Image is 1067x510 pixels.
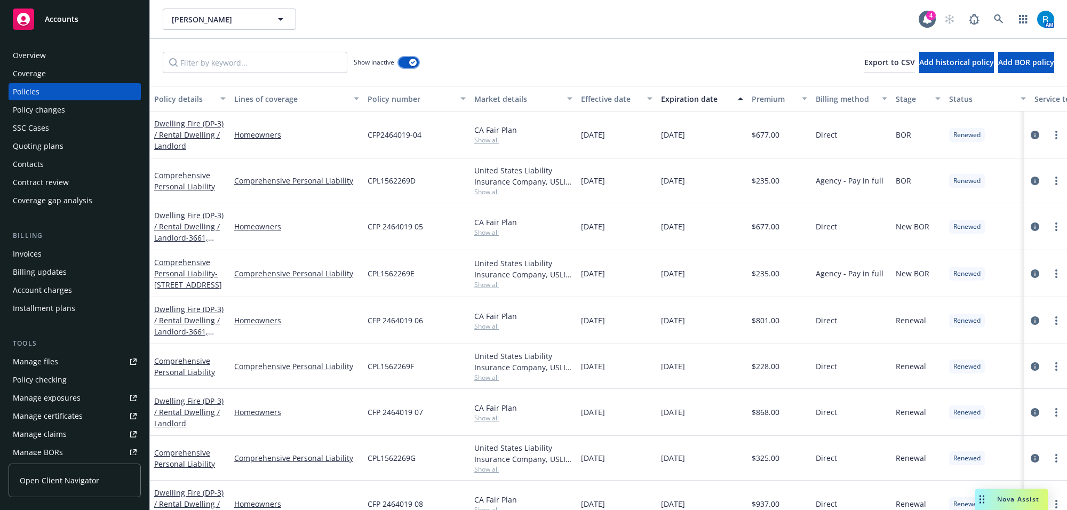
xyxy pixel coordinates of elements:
[154,396,224,428] a: Dwelling Fire (DP-3) / Rental Dwelling / Landlord
[896,452,926,464] span: Renewal
[953,316,981,325] span: Renewed
[45,15,78,23] span: Accounts
[577,86,657,111] button: Effective date
[154,326,222,348] span: - 3661,[STREET_ADDRESS]
[9,408,141,425] a: Manage certificates
[998,52,1054,73] button: Add BOR policy
[864,52,915,73] button: Export to CSV
[998,57,1054,67] span: Add BOR policy
[9,426,141,443] a: Manage claims
[661,498,685,509] span: [DATE]
[9,101,141,118] a: Policy changes
[661,407,685,418] span: [DATE]
[474,402,572,413] div: CA Fair Plan
[939,9,960,30] a: Start snowing
[661,93,731,105] div: Expiration date
[1050,314,1063,327] a: more
[154,170,215,192] a: Comprehensive Personal Liability
[474,310,572,322] div: CA Fair Plan
[20,475,99,486] span: Open Client Navigator
[13,47,46,64] div: Overview
[13,371,67,388] div: Policy checking
[13,156,44,173] div: Contacts
[953,176,981,186] span: Renewed
[752,175,779,186] span: $235.00
[9,353,141,370] a: Manage files
[9,192,141,209] a: Coverage gap analysis
[474,124,572,136] div: CA Fair Plan
[13,408,83,425] div: Manage certificates
[661,175,685,186] span: [DATE]
[474,442,572,465] div: United States Liability Insurance Company, USLI, [PERSON_NAME] & [PERSON_NAME], Inc.
[368,315,423,326] span: CFP 2464019 06
[896,498,926,509] span: Renewal
[581,315,605,326] span: [DATE]
[368,498,423,509] span: CFP 2464019 08
[657,86,747,111] button: Expiration date
[953,222,981,232] span: Renewed
[9,156,141,173] a: Contacts
[661,129,685,140] span: [DATE]
[581,407,605,418] span: [DATE]
[581,175,605,186] span: [DATE]
[234,498,359,509] a: Homeowners
[816,175,883,186] span: Agency - Pay in full
[1029,452,1041,465] a: circleInformation
[154,304,224,348] a: Dwelling Fire (DP-3) / Rental Dwelling / Landlord
[163,52,347,73] input: Filter by keyword...
[230,86,363,111] button: Lines of coverage
[581,129,605,140] span: [DATE]
[474,350,572,373] div: United States Liability Insurance Company, USLI, [PERSON_NAME] & [PERSON_NAME], Inc.
[474,165,572,187] div: United States Liability Insurance Company, USLI, [PERSON_NAME] & [PERSON_NAME], Inc.
[1029,406,1041,419] a: circleInformation
[816,93,875,105] div: Billing method
[234,221,359,232] a: Homeowners
[474,413,572,423] span: Show all
[896,361,926,372] span: Renewal
[747,86,811,111] button: Premium
[9,389,141,407] a: Manage exposures
[234,407,359,418] a: Homeowners
[13,174,69,191] div: Contract review
[896,129,911,140] span: BOR
[9,119,141,137] a: SSC Cases
[163,9,296,30] button: [PERSON_NAME]
[926,11,936,20] div: 4
[368,452,416,464] span: CPL1562269G
[474,494,572,505] div: CA Fair Plan
[1029,267,1041,280] a: circleInformation
[13,101,65,118] div: Policy changes
[154,210,224,254] a: Dwelling Fire (DP-3) / Rental Dwelling / Landlord
[9,47,141,64] a: Overview
[752,407,779,418] span: $868.00
[953,408,981,417] span: Renewed
[13,138,63,155] div: Quoting plans
[9,371,141,388] a: Policy checking
[816,315,837,326] span: Direct
[474,217,572,228] div: CA Fair Plan
[896,175,911,186] span: BOR
[953,453,981,463] span: Renewed
[752,268,779,279] span: $235.00
[896,221,929,232] span: New BOR
[368,268,415,279] span: CPL1562269E
[234,93,347,105] div: Lines of coverage
[896,93,929,105] div: Stage
[150,86,230,111] button: Policy details
[368,221,423,232] span: CFP 2464019 05
[9,174,141,191] a: Contract review
[474,136,572,145] span: Show all
[997,495,1039,504] span: Nova Assist
[368,175,416,186] span: CPL1562269D
[816,129,837,140] span: Direct
[581,93,641,105] div: Effective date
[1050,360,1063,373] a: more
[661,268,685,279] span: [DATE]
[1037,11,1054,28] img: photo
[154,356,215,377] a: Comprehensive Personal Liability
[13,426,67,443] div: Manage claims
[581,452,605,464] span: [DATE]
[9,338,141,349] div: Tools
[154,257,222,290] a: Comprehensive Personal Liability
